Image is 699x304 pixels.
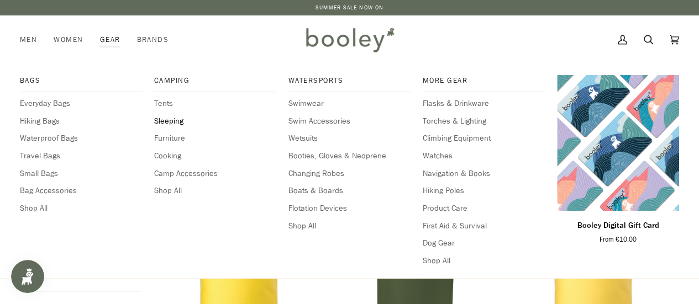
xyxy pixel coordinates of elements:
[128,15,177,64] a: Brands
[20,168,142,180] a: Small Bags
[423,150,545,162] a: Watches
[136,34,169,45] span: Brands
[154,185,276,197] a: Shop All
[288,98,411,110] a: Swimwear
[288,75,411,92] a: Watersports
[423,202,545,215] a: Product Care
[423,115,545,127] a: Torches & Lighting
[288,132,411,145] a: Wetsuits
[288,220,411,232] a: Shop All
[423,185,545,197] a: Hiking Poles
[154,75,276,92] a: Camping
[45,15,91,64] a: Women
[288,168,411,180] a: Changing Robes
[557,75,679,211] a: Booley Digital Gift Card
[423,98,545,110] a: Flasks & Drinkware
[557,215,679,244] a: Booley Digital Gift Card
[154,132,276,145] a: Furniture
[423,237,545,249] a: Dog Gear
[154,150,276,162] a: Cooking
[20,34,37,45] span: Men
[92,15,129,64] a: Gear
[423,220,545,232] a: First Aid & Survival
[288,150,411,162] a: Booties, Gloves & Neoprene
[92,15,129,64] div: Gear Bags Everyday Bags Hiking Bags Waterproof Bags Travel Bags Small Bags Bag Accessories Shop A...
[316,3,383,12] a: SUMMER SALE NOW ON
[288,75,411,86] span: Watersports
[20,75,142,92] a: Bags
[154,168,276,180] a: Camp Accessories
[154,115,276,127] a: Sleeping
[20,202,142,215] a: Shop All
[20,75,142,86] span: Bags
[11,260,44,293] iframe: Button to open loyalty program pop-up
[54,34,83,45] span: Women
[20,98,142,110] a: Everyday Bags
[20,115,142,127] a: Hiking Bags
[423,75,545,86] span: More Gear
[288,115,411,127] a: Swim Accessories
[600,234,637,244] span: From €10.00
[154,75,276,86] span: Camping
[288,202,411,215] a: Flotation Devices
[577,220,659,232] p: Booley Digital Gift Card
[20,132,142,145] a: Waterproof Bags
[20,150,142,162] a: Travel Bags
[301,24,398,56] img: Booley
[20,185,142,197] a: Bag Accessories
[154,98,276,110] a: Tents
[423,255,545,267] a: Shop All
[20,15,45,64] a: Men
[557,75,679,244] product-grid-item: Booley Digital Gift Card
[557,75,679,211] product-grid-item-variant: €10.00
[423,168,545,180] a: Navigation & Books
[423,132,545,145] a: Climbing Equipment
[423,75,545,92] a: More Gear
[288,185,411,197] a: Boats & Boards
